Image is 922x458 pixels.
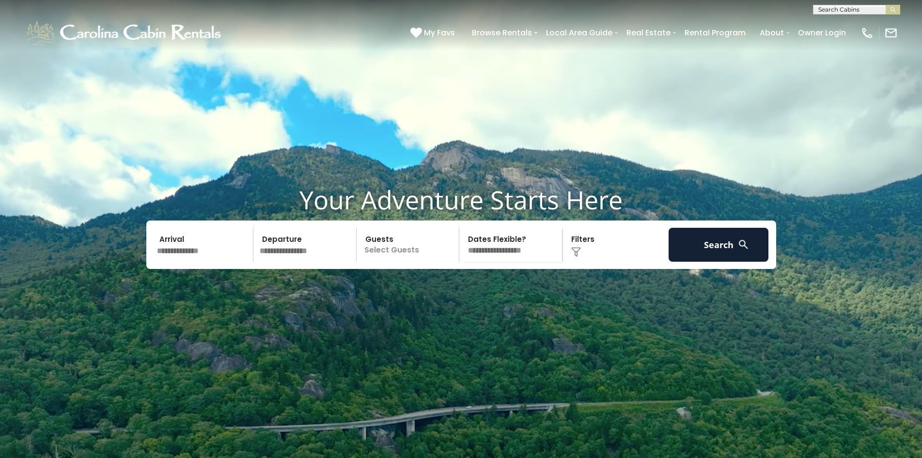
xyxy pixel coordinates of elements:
[860,26,874,40] img: phone-regular-white.png
[669,228,769,262] button: Search
[737,238,750,251] img: search-regular-white.png
[7,185,915,215] h1: Your Adventure Starts Here
[680,24,750,41] a: Rental Program
[884,26,898,40] img: mail-regular-white.png
[24,18,225,47] img: White-1-1-2.png
[359,228,459,262] p: Select Guests
[622,24,675,41] a: Real Estate
[467,24,537,41] a: Browse Rentals
[541,24,617,41] a: Local Area Guide
[571,247,581,257] img: filter--v1.png
[793,24,851,41] a: Owner Login
[410,27,457,39] a: My Favs
[424,27,455,39] span: My Favs
[755,24,789,41] a: About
